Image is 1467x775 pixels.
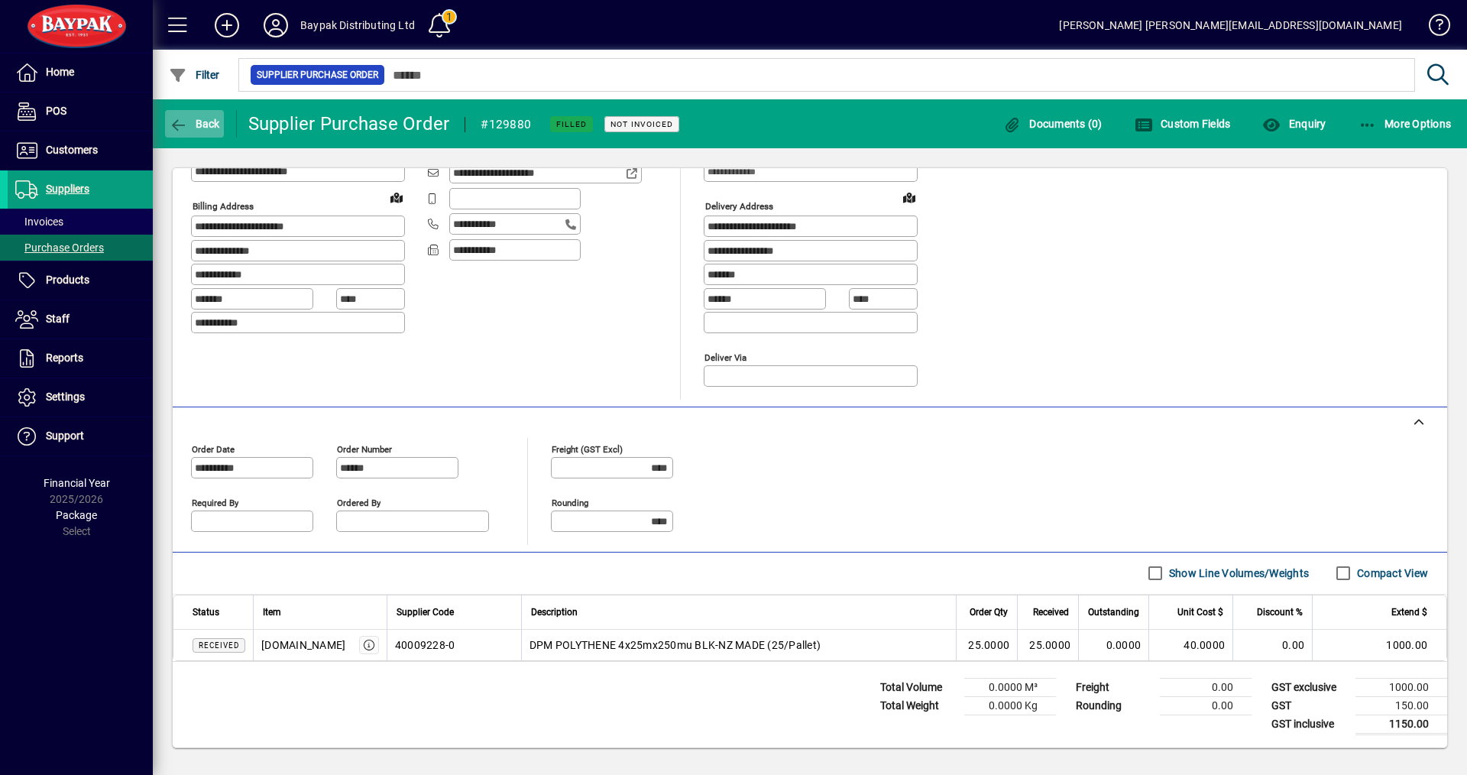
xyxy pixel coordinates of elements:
[387,630,521,660] td: 40009228-0
[8,92,153,131] a: POS
[8,209,153,235] a: Invoices
[1257,604,1303,621] span: Discount %
[1135,118,1231,130] span: Custom Fields
[165,110,224,138] button: Back
[529,637,821,653] span: DPM POLYTHENE 4x25mx250mu BLK-NZ MADE (25/Pallet)
[8,54,153,92] a: Home
[46,183,89,195] span: Suppliers
[556,119,587,129] span: Filled
[704,352,746,362] mat-label: Deliver via
[46,144,98,156] span: Customers
[169,118,220,130] span: Back
[8,378,153,417] a: Settings
[8,235,153,261] a: Purchase Orders
[257,67,378,83] span: Supplier Purchase Order
[1068,696,1160,715] td: Rounding
[192,497,238,507] mat-label: Required by
[263,604,281,621] span: Item
[1355,110,1456,138] button: More Options
[1391,604,1427,621] span: Extend $
[481,112,531,137] div: #129880
[46,274,89,286] span: Products
[1359,118,1452,130] span: More Options
[964,696,1056,715] td: 0.0000 Kg
[46,105,66,117] span: POS
[46,313,70,325] span: Staff
[1131,110,1235,138] button: Custom Fields
[202,11,251,39] button: Add
[1355,715,1447,734] td: 1150.00
[199,641,239,650] span: Received
[8,261,153,300] a: Products
[337,497,381,507] mat-label: Ordered by
[384,185,409,209] a: View on map
[1355,696,1447,715] td: 150.00
[1166,566,1309,581] label: Show Line Volumes/Weights
[964,678,1056,696] td: 0.0000 M³
[46,430,84,442] span: Support
[531,604,578,621] span: Description
[8,417,153,456] a: Support
[46,391,85,403] span: Settings
[192,443,235,454] mat-label: Order date
[897,185,921,209] a: View on map
[873,696,964,715] td: Total Weight
[1078,630,1148,660] td: 0.0000
[1354,566,1428,581] label: Compact View
[999,110,1106,138] button: Documents (0)
[397,604,454,621] span: Supplier Code
[15,216,63,228] span: Invoices
[1160,678,1252,696] td: 0.00
[1148,630,1232,660] td: 40.0000
[1059,13,1402,37] div: [PERSON_NAME] [PERSON_NAME][EMAIL_ADDRESS][DOMAIN_NAME]
[8,131,153,170] a: Customers
[337,443,392,454] mat-label: Order number
[169,69,220,81] span: Filter
[1017,630,1078,660] td: 25.0000
[1088,604,1139,621] span: Outstanding
[56,509,97,521] span: Package
[261,637,345,653] div: [DOMAIN_NAME]
[1264,715,1355,734] td: GST inclusive
[1068,678,1160,696] td: Freight
[8,300,153,339] a: Staff
[610,119,673,129] span: Not Invoiced
[248,112,450,136] div: Supplier Purchase Order
[46,66,74,78] span: Home
[251,11,300,39] button: Profile
[15,242,104,254] span: Purchase Orders
[1264,696,1355,715] td: GST
[1232,630,1312,660] td: 0.00
[1003,118,1103,130] span: Documents (0)
[873,678,964,696] td: Total Volume
[300,13,415,37] div: Baypak Distributing Ltd
[1033,604,1069,621] span: Received
[1417,3,1448,53] a: Knowledge Base
[8,339,153,378] a: Reports
[1264,678,1355,696] td: GST exclusive
[1258,110,1329,138] button: Enquiry
[44,477,110,489] span: Financial Year
[970,604,1008,621] span: Order Qty
[1177,604,1223,621] span: Unit Cost $
[1262,118,1326,130] span: Enquiry
[1355,678,1447,696] td: 1000.00
[1160,696,1252,715] td: 0.00
[1312,630,1446,660] td: 1000.00
[956,630,1017,660] td: 25.0000
[193,604,219,621] span: Status
[552,497,588,507] mat-label: Rounding
[552,443,623,454] mat-label: Freight (GST excl)
[46,352,83,364] span: Reports
[165,61,224,89] button: Filter
[153,110,237,138] app-page-header-button: Back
